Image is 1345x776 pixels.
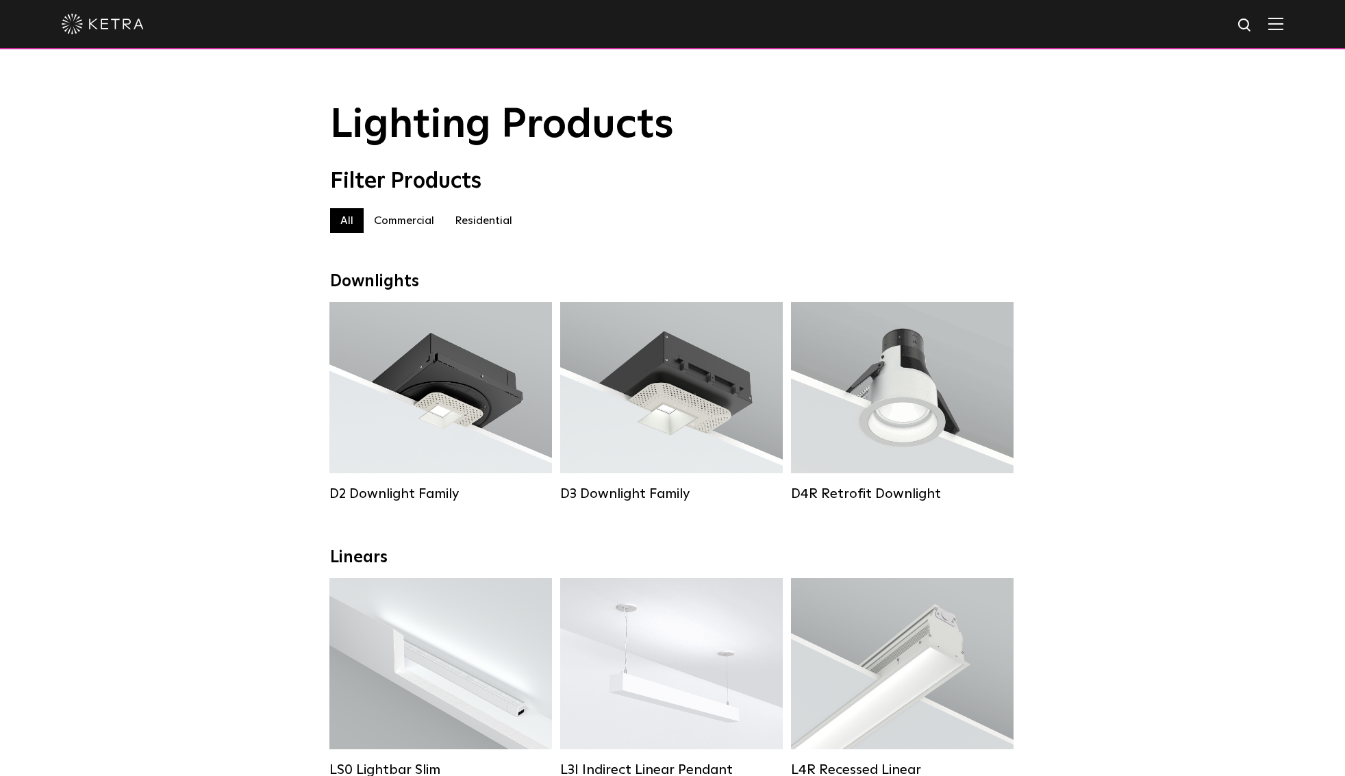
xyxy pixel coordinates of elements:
a: D4R Retrofit Downlight Lumen Output:800Colors:White / BlackBeam Angles:15° / 25° / 40° / 60°Watta... [791,302,1014,502]
div: D4R Retrofit Downlight [791,486,1014,502]
img: ketra-logo-2019-white [62,14,144,34]
div: Downlights [330,272,1015,292]
a: D3 Downlight Family Lumen Output:700 / 900 / 1100Colors:White / Black / Silver / Bronze / Paintab... [560,302,783,502]
img: Hamburger%20Nav.svg [1268,17,1283,30]
a: D2 Downlight Family Lumen Output:1200Colors:White / Black / Gloss Black / Silver / Bronze / Silve... [329,302,552,502]
label: All [330,208,364,233]
div: Filter Products [330,168,1015,195]
div: Linears [330,548,1015,568]
img: search icon [1237,17,1254,34]
div: D3 Downlight Family [560,486,783,502]
label: Commercial [364,208,444,233]
div: D2 Downlight Family [329,486,552,502]
span: Lighting Products [330,105,674,146]
label: Residential [444,208,523,233]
